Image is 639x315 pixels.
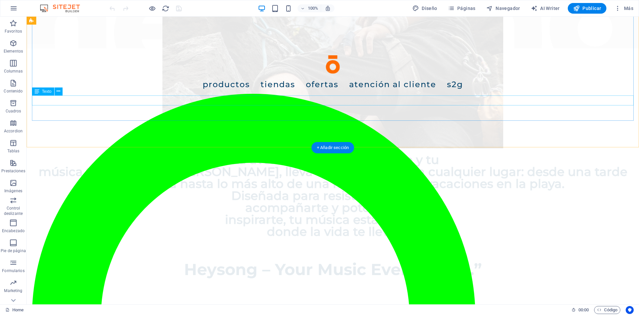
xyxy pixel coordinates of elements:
button: 100% [298,4,321,12]
span: Código [597,306,617,314]
a: Haz clic para cancelar la selección y doble clic para abrir páginas [5,306,24,314]
i: Al redimensionar, ajustar el nivel de zoom automáticamente para ajustarse al dispositivo elegido. [325,5,331,11]
span: : [583,307,584,312]
span: Páginas [448,5,476,12]
div: Diseño (Ctrl+Alt+Y) [410,3,440,14]
div: + Añadir sección [312,142,354,153]
span: AI Writer [531,5,560,12]
button: AI Writer [528,3,562,14]
p: Accordion [4,128,23,134]
p: Formularios [2,268,24,273]
button: Haz clic para salir del modo de previsualización y seguir editando [148,4,156,12]
button: Publicar [568,3,607,14]
p: Encabezado [2,228,25,234]
i: Volver a cargar página [162,5,169,12]
p: Elementos [4,49,23,54]
p: Columnas [4,69,23,74]
span: 00 00 [578,306,589,314]
p: Marketing [4,288,22,293]
p: Contenido [4,88,23,94]
p: Prestaciones [1,168,25,174]
button: reload [161,4,169,12]
button: Diseño [410,3,440,14]
img: Editor Logo [38,4,88,12]
p: Tablas [7,148,20,154]
span: Navegador [486,5,520,12]
span: Más [614,5,633,12]
span: Diseño [412,5,437,12]
p: Imágenes [4,188,22,194]
button: Usercentrics [626,306,634,314]
h6: Tiempo de la sesión [571,306,589,314]
p: Favoritos [5,29,22,34]
button: Páginas [445,3,478,14]
button: Navegador [484,3,523,14]
span: Texto [42,89,52,93]
button: Más [612,3,636,14]
button: Código [594,306,620,314]
span: Publicar [573,5,601,12]
p: Pie de página [1,248,26,253]
h6: 100% [308,4,318,12]
p: Cuadros [6,108,21,114]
